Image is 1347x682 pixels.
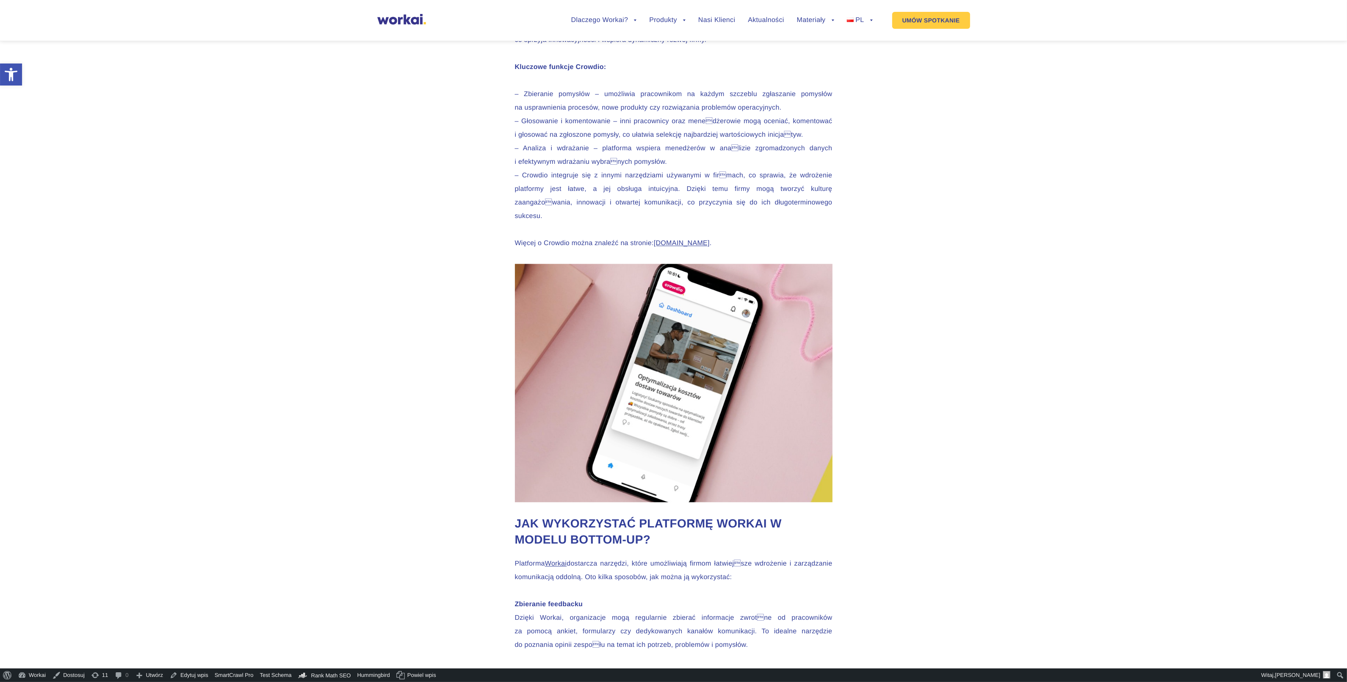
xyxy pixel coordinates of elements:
[545,560,567,567] a: Workai
[515,601,583,608] strong: Zbieranie feedbacku
[125,668,128,682] span: 0
[654,240,710,247] a: [DOMAIN_NAME]
[212,668,257,682] a: SmartCrawl Pro
[515,516,833,548] h2: Jak wykorzystać platformę Workai w modelu bottom-up?
[515,88,833,250] p: – Zbieranie pomysłów – umożliwia pracownikom na każdym szczeblu zgłaszanie pomysłów na usprawnien...
[649,17,686,24] a: Produkty
[515,64,606,71] strong: Kluczowe funkcje Crowdio:
[354,668,393,682] a: Hummingbird
[166,668,212,682] a: Edytuj wpis
[15,668,49,682] a: Workai
[49,668,88,682] a: Dostosuj
[257,668,295,682] a: Test Schema
[1258,668,1334,682] a: Witaj,
[515,557,833,584] p: Platforma dostarcza narzędzi, które umożliwiają firmom łatwiejsze wdrożenie i zarządzanie komuni...
[892,12,970,29] a: UMÓW SPOTKANIE
[515,598,833,652] p: Dzięki Workai, organizacje mogą regularnie zbierać informacje zwrotne od pracowników za pomocą a...
[847,17,873,24] a: PL
[698,17,735,24] a: Nasi Klienci
[146,668,163,682] span: Utwórz
[1275,672,1320,678] span: [PERSON_NAME]
[571,17,637,24] a: Dlaczego Workai?
[855,17,864,24] span: PL
[295,668,354,682] a: Kokpit Rank Math
[515,264,833,502] img: komunikacja bottom-up - platforma Crowdio
[407,668,436,682] span: Powiel wpis
[797,17,834,24] a: Materiały
[4,609,233,678] iframe: Popup CTA
[102,668,108,682] span: 11
[311,672,351,679] span: Rank Math SEO
[748,17,784,24] a: Aktualności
